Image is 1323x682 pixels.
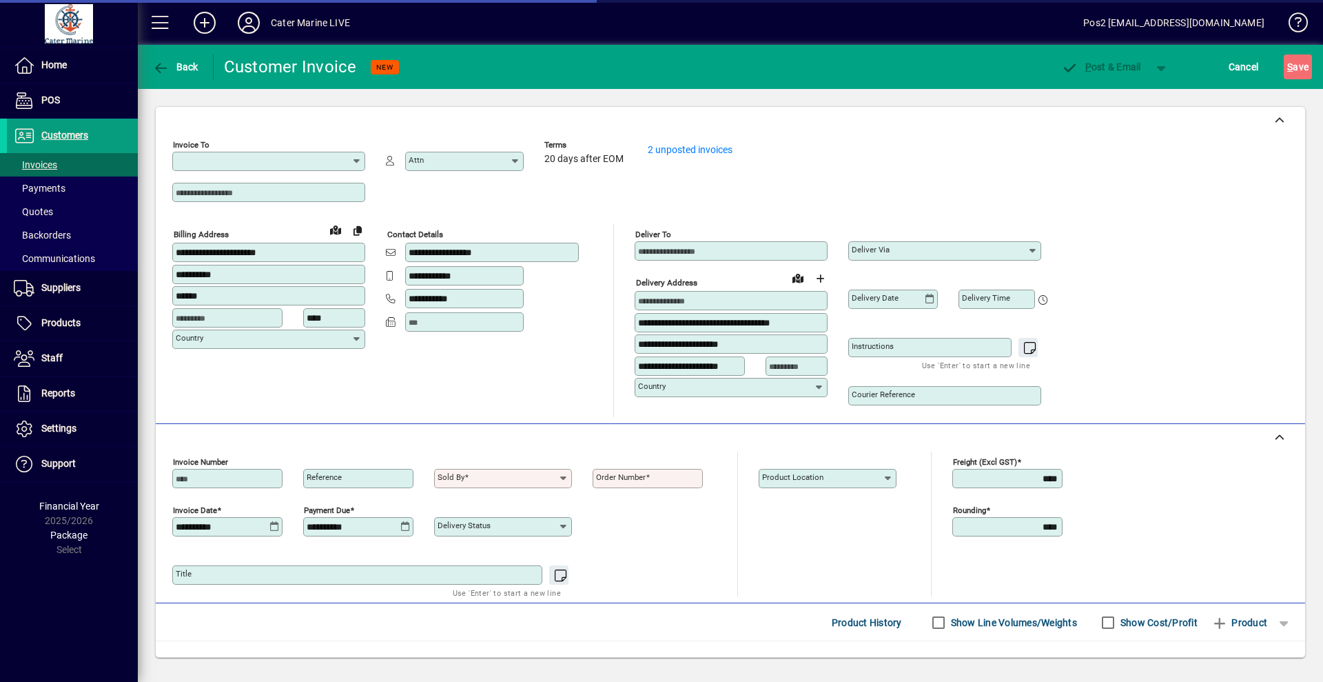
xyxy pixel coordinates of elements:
[596,472,646,482] mat-label: Order number
[762,472,823,482] mat-label: Product location
[41,282,81,293] span: Suppliers
[826,610,907,635] button: Product History
[7,200,138,223] a: Quotes
[183,10,227,35] button: Add
[224,56,357,78] div: Customer Invoice
[1083,12,1264,34] div: Pos2 [EMAIL_ADDRESS][DOMAIN_NAME]
[41,458,76,469] span: Support
[852,390,915,399] mat-label: Courier Reference
[922,357,1030,373] mat-hint: Use 'Enter' to start a new line
[7,412,138,446] a: Settings
[149,54,202,79] button: Back
[638,381,666,391] mat-label: Country
[953,505,986,515] mat-label: Rounding
[7,153,138,177] a: Invoices
[962,293,1010,303] mat-label: Delivery time
[953,457,1017,467] mat-label: Freight (excl GST)
[635,230,671,239] mat-label: Deliver To
[7,247,138,270] a: Communications
[948,616,1077,630] label: Show Line Volumes/Weights
[7,306,138,341] a: Products
[14,253,95,264] span: Communications
[41,423,76,434] span: Settings
[7,223,138,247] a: Backorders
[41,317,81,328] span: Products
[138,54,214,79] app-page-header-button: Back
[325,219,347,241] a: View on map
[173,140,209,150] mat-label: Invoice To
[438,521,491,530] mat-label: Delivery status
[832,612,902,634] span: Product History
[7,447,138,481] a: Support
[7,341,138,376] a: Staff
[1085,61,1091,72] span: P
[544,154,624,165] span: 20 days after EOM
[7,48,138,83] a: Home
[227,10,271,35] button: Profile
[1061,61,1141,72] span: ost & Email
[544,141,627,150] span: Terms
[438,472,464,482] mat-label: Sold by
[14,183,65,194] span: Payments
[1284,54,1312,79] button: Save
[173,457,228,467] mat-label: Invoice number
[176,333,203,343] mat-label: Country
[304,505,350,515] mat-label: Payment due
[1204,610,1274,635] button: Product
[152,61,198,72] span: Back
[1118,616,1198,630] label: Show Cost/Profit
[7,83,138,118] a: POS
[14,159,57,170] span: Invoices
[1054,54,1148,79] button: Post & Email
[7,177,138,200] a: Payments
[271,12,350,34] div: Cater Marine LIVE
[787,267,809,289] a: View on map
[14,230,71,241] span: Backorders
[1225,54,1262,79] button: Cancel
[7,271,138,305] a: Suppliers
[7,377,138,411] a: Reports
[376,63,393,72] span: NEW
[852,245,890,254] mat-label: Deliver via
[41,130,88,141] span: Customers
[347,219,369,241] button: Copy to Delivery address
[173,505,217,515] mat-label: Invoice date
[1287,61,1293,72] span: S
[1287,56,1309,78] span: ave
[852,341,894,351] mat-label: Instructions
[809,268,831,290] button: Choose address
[41,352,63,363] span: Staff
[1211,612,1267,634] span: Product
[41,388,75,399] span: Reports
[648,144,732,155] a: 2 unposted invoices
[41,94,60,106] span: POS
[41,59,67,70] span: Home
[50,530,88,541] span: Package
[307,472,342,482] mat-label: Reference
[852,293,899,303] mat-label: Delivery date
[409,155,424,165] mat-label: Attn
[453,585,561,601] mat-hint: Use 'Enter' to start a new line
[1278,3,1306,48] a: Knowledge Base
[1229,56,1259,78] span: Cancel
[39,501,99,512] span: Financial Year
[14,206,53,217] span: Quotes
[176,569,192,579] mat-label: Title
